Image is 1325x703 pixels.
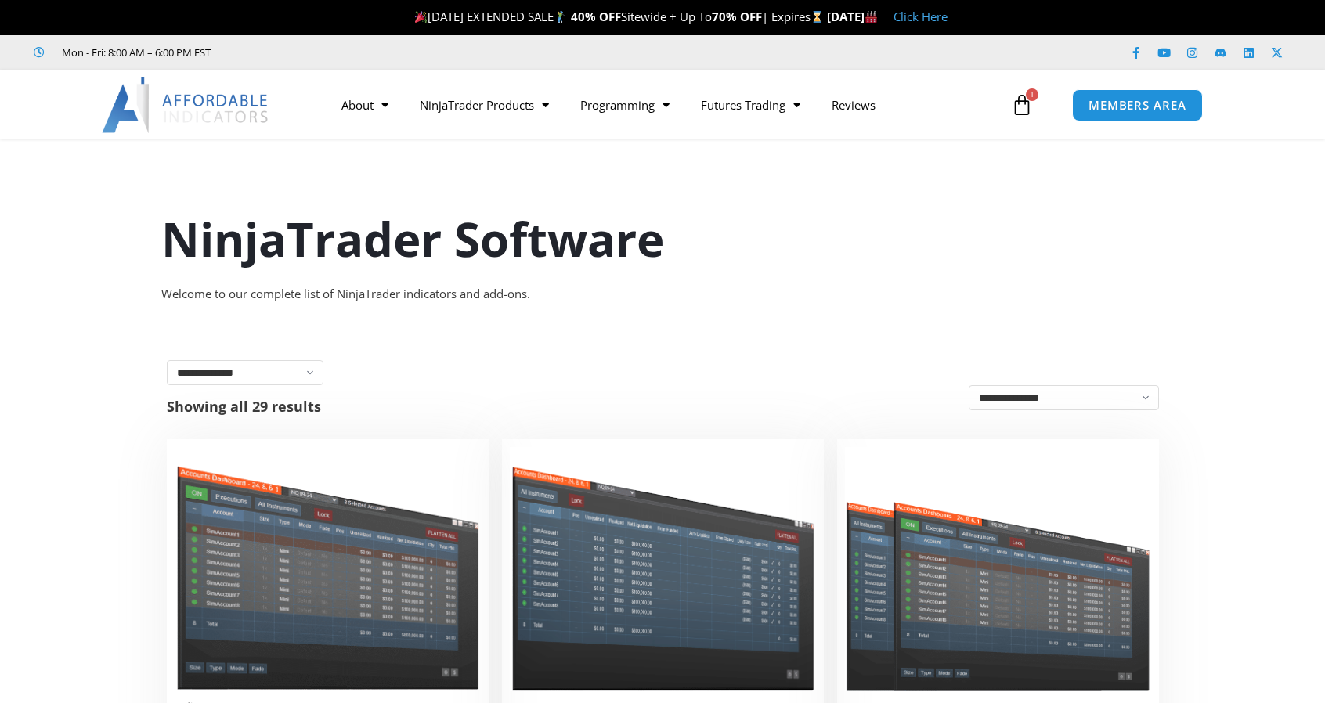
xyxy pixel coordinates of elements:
a: MEMBERS AREA [1072,89,1203,121]
nav: Menu [326,87,1007,123]
a: 1 [987,82,1056,128]
img: 🎉 [415,11,427,23]
a: Click Here [894,9,948,24]
span: MEMBERS AREA [1089,99,1186,111]
a: Reviews [816,87,891,123]
h1: NinjaTrader Software [161,206,1164,272]
img: Accounts Dashboard Suite [845,447,1151,691]
strong: 70% OFF [712,9,762,24]
img: Account Risk Manager [510,447,816,690]
span: [DATE] EXTENDED SALE Sitewide + Up To | Expires [411,9,826,24]
img: 🏌️‍♂️ [554,11,566,23]
select: Shop order [969,385,1159,410]
img: Duplicate Account Actions [175,447,481,690]
a: NinjaTrader Products [404,87,565,123]
strong: 40% OFF [571,9,621,24]
iframe: Customer reviews powered by Trustpilot [233,45,468,60]
a: Programming [565,87,685,123]
p: Showing all 29 results [167,399,321,413]
span: Mon - Fri: 8:00 AM – 6:00 PM EST [58,43,211,62]
span: 1 [1026,88,1038,101]
strong: [DATE] [827,9,878,24]
a: About [326,87,404,123]
img: 🏭 [865,11,877,23]
div: Welcome to our complete list of NinjaTrader indicators and add-ons. [161,283,1164,305]
img: ⌛ [811,11,823,23]
img: LogoAI | Affordable Indicators – NinjaTrader [102,77,270,133]
a: Futures Trading [685,87,816,123]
